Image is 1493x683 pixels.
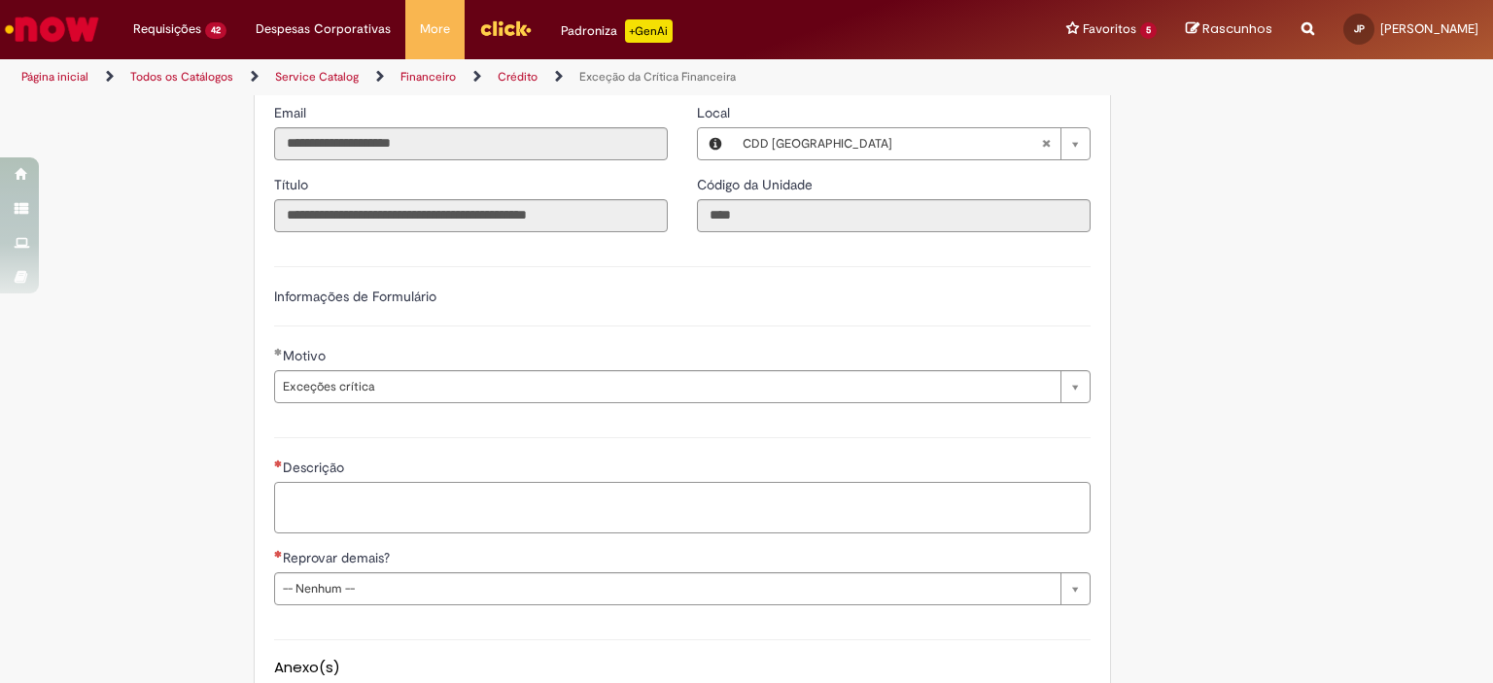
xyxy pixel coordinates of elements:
span: Local [697,104,734,121]
span: Requisições [133,19,201,39]
span: CDD [GEOGRAPHIC_DATA] [743,128,1041,159]
span: Necessários [274,460,283,467]
a: Rascunhos [1186,20,1272,39]
span: More [420,19,450,39]
span: Reprovar demais? [283,549,394,566]
label: Somente leitura - Email [274,103,310,122]
img: ServiceNow [2,10,102,49]
span: Obrigatório Preenchido [274,348,283,356]
label: Somente leitura - Título [274,175,312,194]
p: +GenAi [625,19,673,43]
a: Exceção da Crítica Financeira [579,69,736,85]
span: Rascunhos [1202,19,1272,38]
span: 5 [1140,22,1157,39]
ul: Trilhas de página [15,59,981,95]
span: JP [1354,22,1365,35]
a: Financeiro [400,69,456,85]
span: Somente leitura - Código da Unidade [697,176,816,193]
textarea: Descrição [274,482,1091,534]
input: Código da Unidade [697,199,1091,232]
label: Somente leitura - Código da Unidade [697,175,816,194]
a: Página inicial [21,69,88,85]
label: Informações de Formulário [274,288,436,305]
span: Motivo [283,347,330,364]
a: Crédito [498,69,538,85]
a: Todos os Catálogos [130,69,233,85]
div: Padroniza [561,19,673,43]
img: click_logo_yellow_360x200.png [479,14,532,43]
span: [PERSON_NAME] [1380,20,1478,37]
span: 42 [205,22,226,39]
span: -- Nenhum -- [283,573,1051,604]
abbr: Limpar campo Local [1031,128,1060,159]
span: Somente leitura - Email [274,104,310,121]
input: Título [274,199,668,232]
span: Necessários [274,550,283,558]
button: Local, Visualizar este registro CDD SÃO PAULO [698,128,733,159]
a: CDD [GEOGRAPHIC_DATA]Limpar campo Local [733,128,1090,159]
span: Exceções crítica [283,371,1051,402]
span: Favoritos [1083,19,1136,39]
a: Service Catalog [275,69,359,85]
h5: Anexo(s) [274,660,1091,676]
span: Somente leitura - Título [274,176,312,193]
span: Despesas Corporativas [256,19,391,39]
input: Email [274,127,668,160]
span: Descrição [283,459,348,476]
